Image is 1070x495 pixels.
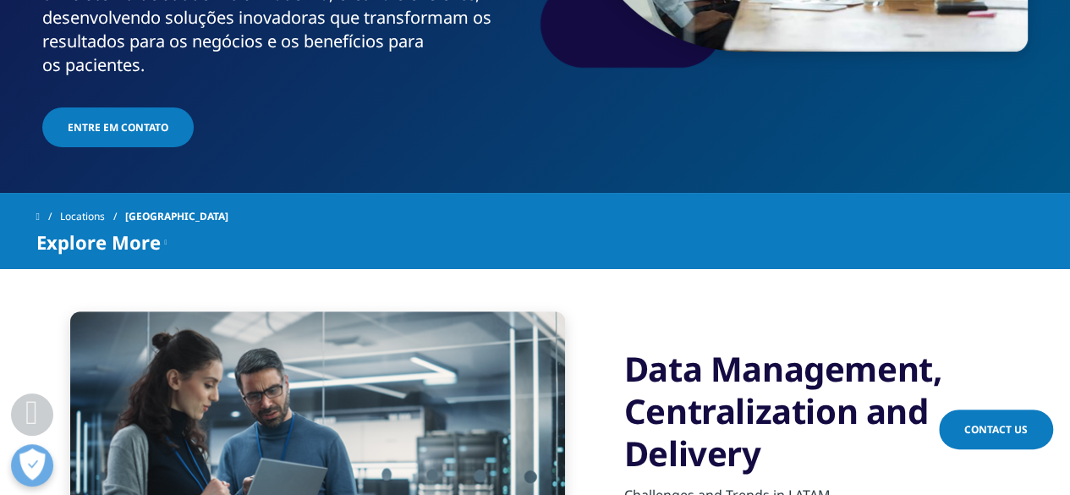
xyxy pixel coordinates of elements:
a: Entre em contato [42,107,194,147]
span: Contact Us [964,422,1028,437]
span: [GEOGRAPHIC_DATA] [125,201,228,232]
span: Entre em contato [68,120,168,135]
button: Abrir preferências [11,444,53,487]
a: Contact Us [939,410,1053,449]
a: Locations [60,201,125,232]
span: Explore More [36,232,161,252]
h3: Data Management, Centralization and Delivery [624,348,1034,475]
